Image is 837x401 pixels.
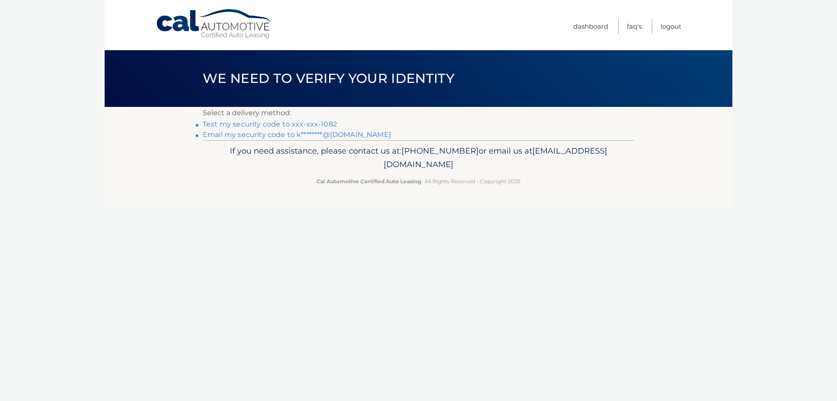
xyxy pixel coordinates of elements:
p: Select a delivery method: [203,107,634,119]
a: Cal Automotive [156,9,273,40]
span: We need to verify your identity [203,70,454,86]
a: Email my security code to k********@[DOMAIN_NAME] [203,130,391,139]
a: Text my security code to xxx-xxx-1082 [203,120,337,128]
a: FAQ's [627,19,642,34]
a: Logout [660,19,681,34]
p: If you need assistance, please contact us at: or email us at [208,144,629,172]
p: - All Rights Reserved - Copyright 2025 [208,177,629,186]
span: [PHONE_NUMBER] [401,146,479,156]
a: Dashboard [573,19,608,34]
strong: Cal Automotive Certified Auto Leasing [316,178,421,185]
